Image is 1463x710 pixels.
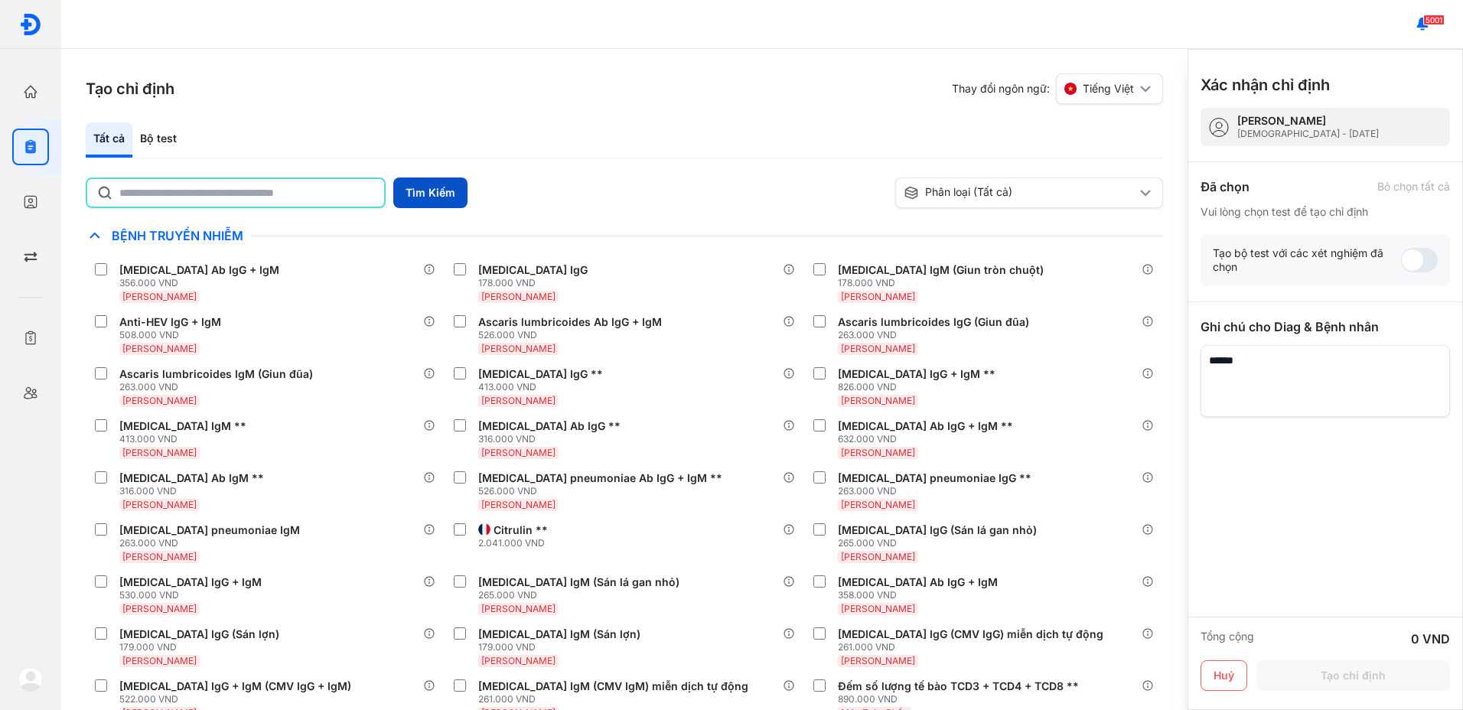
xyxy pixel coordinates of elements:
div: [MEDICAL_DATA] pneumoniae IgG ** [838,471,1031,485]
div: [MEDICAL_DATA] IgM (CMV IgM) miễn dịch tự động [478,679,748,693]
div: 178.000 VND [838,277,1050,289]
div: 265.000 VND [838,537,1043,549]
div: 316.000 VND [478,433,627,445]
span: [PERSON_NAME] [841,499,915,510]
div: 413.000 VND [478,381,609,393]
div: 179.000 VND [478,641,647,653]
h3: Tạo chỉ định [86,78,174,99]
div: Vui lòng chọn test để tạo chỉ định [1201,205,1450,219]
div: [PERSON_NAME] [1237,114,1379,128]
img: logo [19,13,42,36]
div: [MEDICAL_DATA] Ab IgG + IgM ** [838,419,1013,433]
span: [PERSON_NAME] [122,343,197,354]
span: [PERSON_NAME] [122,603,197,614]
div: [MEDICAL_DATA] IgG ** [478,367,603,381]
div: 358.000 VND [838,589,1004,601]
span: [PERSON_NAME] [481,291,556,302]
div: [MEDICAL_DATA] Ab IgG + IgM [119,263,279,277]
button: Huỷ [1201,660,1247,691]
div: 508.000 VND [119,329,227,341]
div: Ascaris lumbricoides IgG (Giun đũa) [838,315,1029,329]
span: [PERSON_NAME] [122,395,197,406]
div: 413.000 VND [119,433,253,445]
div: 632.000 VND [838,433,1019,445]
div: Tất cả [86,122,132,158]
div: Đã chọn [1201,177,1250,196]
div: 526.000 VND [478,329,668,341]
span: [PERSON_NAME] [481,447,556,458]
div: [MEDICAL_DATA] Ab IgM ** [119,471,264,485]
div: 178.000 VND [478,277,594,289]
div: Thay đổi ngôn ngữ: [952,73,1163,104]
span: [PERSON_NAME] [841,447,915,458]
div: [MEDICAL_DATA] IgM (Sán lá gan nhỏ) [478,575,679,589]
div: Đếm số lượng tế bào TCD3 + TCD4 + TCD8 ** [838,679,1079,693]
div: 263.000 VND [119,381,319,393]
button: Tìm Kiếm [393,177,468,208]
div: 263.000 VND [838,485,1038,497]
img: logo [18,667,43,692]
div: 265.000 VND [478,589,686,601]
div: Citrulin ** [494,523,548,537]
span: [PERSON_NAME] [122,447,197,458]
span: [PERSON_NAME] [841,395,915,406]
div: Ascaris lumbricoides Ab IgG + IgM [478,315,662,329]
div: [MEDICAL_DATA] IgG (CMV IgG) miễn dịch tự động [838,627,1103,641]
div: Anti-HEV IgG + IgM [119,315,221,329]
div: 263.000 VND [119,537,306,549]
div: [MEDICAL_DATA] IgM (Giun tròn chuột) [838,263,1044,277]
h3: Xác nhận chỉ định [1201,74,1330,96]
span: [PERSON_NAME] [122,499,197,510]
div: [MEDICAL_DATA] pneumoniae Ab IgG + IgM ** [478,471,722,485]
span: [PERSON_NAME] [481,395,556,406]
div: [MEDICAL_DATA] IgG [478,263,588,277]
div: 261.000 VND [838,641,1109,653]
div: [MEDICAL_DATA] IgM (Sán lợn) [478,627,640,641]
div: 530.000 VND [119,589,268,601]
span: [PERSON_NAME] [122,551,197,562]
div: 316.000 VND [119,485,270,497]
div: [MEDICAL_DATA] Ab IgG + IgM [838,575,998,589]
div: 179.000 VND [119,641,285,653]
span: [PERSON_NAME] [481,343,556,354]
div: 356.000 VND [119,277,285,289]
span: [PERSON_NAME] [481,655,556,666]
div: [MEDICAL_DATA] IgG (Sán lá gan nhỏ) [838,523,1037,537]
div: 263.000 VND [838,329,1035,341]
span: 5001 [1423,15,1445,25]
div: [MEDICAL_DATA] IgG + IgM [119,575,262,589]
span: [PERSON_NAME] [481,499,556,510]
span: [PERSON_NAME] [481,603,556,614]
div: [MEDICAL_DATA] IgM ** [119,419,246,433]
div: [MEDICAL_DATA] IgG + IgM (CMV IgG + IgM) [119,679,351,693]
div: [MEDICAL_DATA] pneumoniae IgM [119,523,300,537]
div: [MEDICAL_DATA] Ab IgG ** [478,419,621,433]
span: [PERSON_NAME] [841,603,915,614]
span: Bệnh Truyền Nhiễm [104,228,251,243]
div: 0 VND [1411,630,1450,648]
div: Bỏ chọn tất cả [1377,180,1450,194]
span: [PERSON_NAME] [841,291,915,302]
div: [MEDICAL_DATA] IgG (Sán lợn) [119,627,279,641]
span: [PERSON_NAME] [841,655,915,666]
div: Ascaris lumbricoides IgM (Giun đũa) [119,367,313,381]
span: [PERSON_NAME] [841,343,915,354]
span: [PERSON_NAME] [122,291,197,302]
div: 826.000 VND [838,381,1002,393]
div: 2.041.000 VND [478,537,554,549]
span: [PERSON_NAME] [122,655,197,666]
div: 261.000 VND [478,693,754,705]
div: 890.000 VND [838,693,1085,705]
div: Phân loại (Tất cả) [904,185,1136,200]
div: [MEDICAL_DATA] IgG + IgM ** [838,367,995,381]
span: Tiếng Việt [1083,82,1134,96]
div: 526.000 VND [478,485,728,497]
div: Tổng cộng [1201,630,1254,648]
span: [PERSON_NAME] [841,551,915,562]
div: Tạo bộ test với các xét nghiệm đã chọn [1213,246,1401,274]
div: [DEMOGRAPHIC_DATA] - [DATE] [1237,128,1379,140]
button: Tạo chỉ định [1256,660,1450,691]
div: Ghi chú cho Diag & Bệnh nhân [1201,318,1450,336]
div: Bộ test [132,122,184,158]
div: 522.000 VND [119,693,357,705]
